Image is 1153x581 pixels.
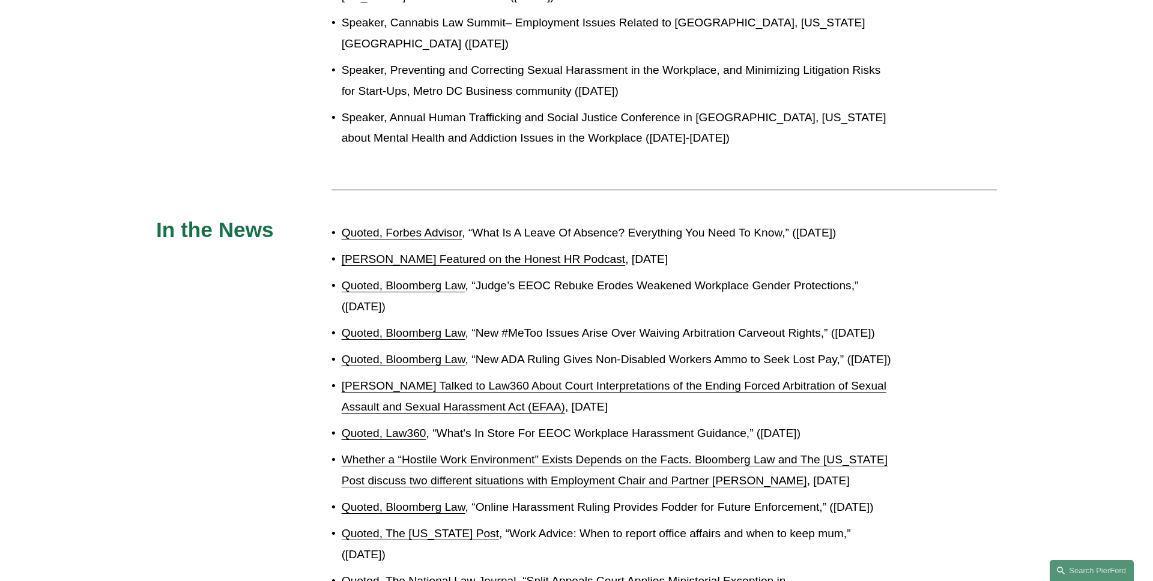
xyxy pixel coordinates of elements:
[342,275,892,317] p: , “Judge’s EEOC Rebuke Erodes Weakened Workplace Gender Protections,” ([DATE])
[342,427,426,439] a: Quoted, Law360
[342,501,465,513] a: Quoted, Bloomberg Law
[342,60,892,101] p: Speaker, Preventing and Correcting Sexual Harassment in the Workplace, and Minimizing Litigation ...
[342,379,886,413] a: [PERSON_NAME] Talked to Law360 About Court Interpretations of the Ending Forced Arbitration of Se...
[1050,560,1134,581] a: Search this site
[342,253,625,265] a: [PERSON_NAME] Featured on the Honest HR Podcast
[342,223,892,244] p: , “What Is A Leave Of Absence? Everything You Need To Know,” ([DATE])
[342,523,892,565] p: , “Work Advice: When to report office affairs and when to keep mum,” ([DATE])
[342,423,892,444] p: , “What's In Store For EEOC Workplace Harassment Guidance,” ([DATE])
[342,323,892,344] p: , “New #MeToo Issues Arise Over Waiving Arbitration Carveout Rights,” ([DATE])
[342,527,499,540] a: Quoted, The [US_STATE] Post
[342,327,465,339] a: Quoted, Bloomberg Law
[342,376,892,417] p: , [DATE]
[342,349,892,370] p: , “New ADA Ruling Gives Non-Disabled Workers Ammo to Seek Lost Pay,” ([DATE])
[342,13,892,54] p: Speaker, Cannabis Law Summit– Employment Issues Related to [GEOGRAPHIC_DATA], [US_STATE][GEOGRAPH...
[342,497,892,518] p: , “Online Harassment Ruling Provides Fodder for Future Enforcement,” ([DATE])
[342,226,462,239] a: Quoted, Forbes Advisor
[156,218,274,241] span: In the News
[342,249,892,270] p: , [DATE]
[342,450,892,491] p: , [DATE]
[342,107,892,149] p: Speaker, Annual Human Trafficking and Social Justice Conference in [GEOGRAPHIC_DATA], [US_STATE] ...
[342,353,465,366] a: Quoted, Bloomberg Law
[342,279,465,292] a: Quoted, Bloomberg Law
[342,453,888,487] a: Whether a “Hostile Work Environment” Exists Depends on the Facts. Bloomberg Law and The [US_STATE...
